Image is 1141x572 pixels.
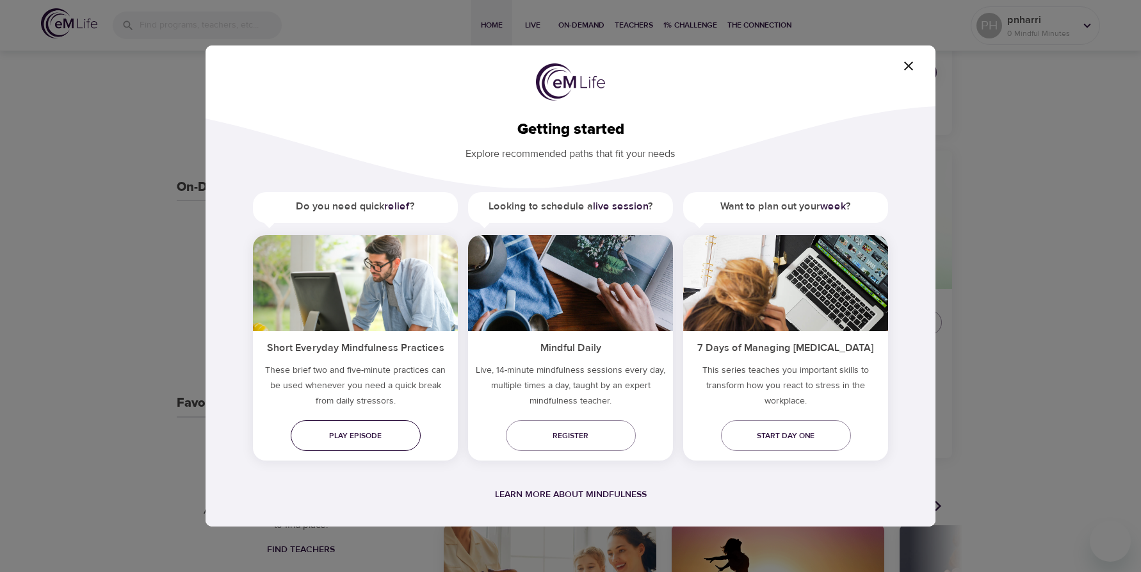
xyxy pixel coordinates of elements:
[253,331,458,363] h5: Short Everyday Mindfulness Practices
[683,235,888,331] img: ims
[516,429,626,443] span: Register
[253,235,458,331] img: ims
[468,363,673,414] p: Live, 14-minute mindfulness sessions every day, multiple times a day, taught by an expert mindful...
[721,420,851,451] a: Start day one
[593,200,648,213] a: live session
[226,120,915,139] h2: Getting started
[468,192,673,221] h5: Looking to schedule a ?
[253,192,458,221] h5: Do you need quick ?
[468,331,673,363] h5: Mindful Daily
[731,429,841,443] span: Start day one
[253,363,458,414] h5: These brief two and five-minute practices can be used whenever you need a quick break from daily ...
[495,489,647,500] a: Learn more about mindfulness
[384,200,410,213] a: relief
[683,363,888,414] p: This series teaches you important skills to transform how you react to stress in the workplace.
[226,139,915,161] p: Explore recommended paths that fit your needs
[468,235,673,331] img: ims
[683,192,888,221] h5: Want to plan out your ?
[291,420,421,451] a: Play episode
[536,63,605,101] img: logo
[820,200,846,213] a: week
[683,331,888,363] h5: 7 Days of Managing [MEDICAL_DATA]
[301,429,410,443] span: Play episode
[506,420,636,451] a: Register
